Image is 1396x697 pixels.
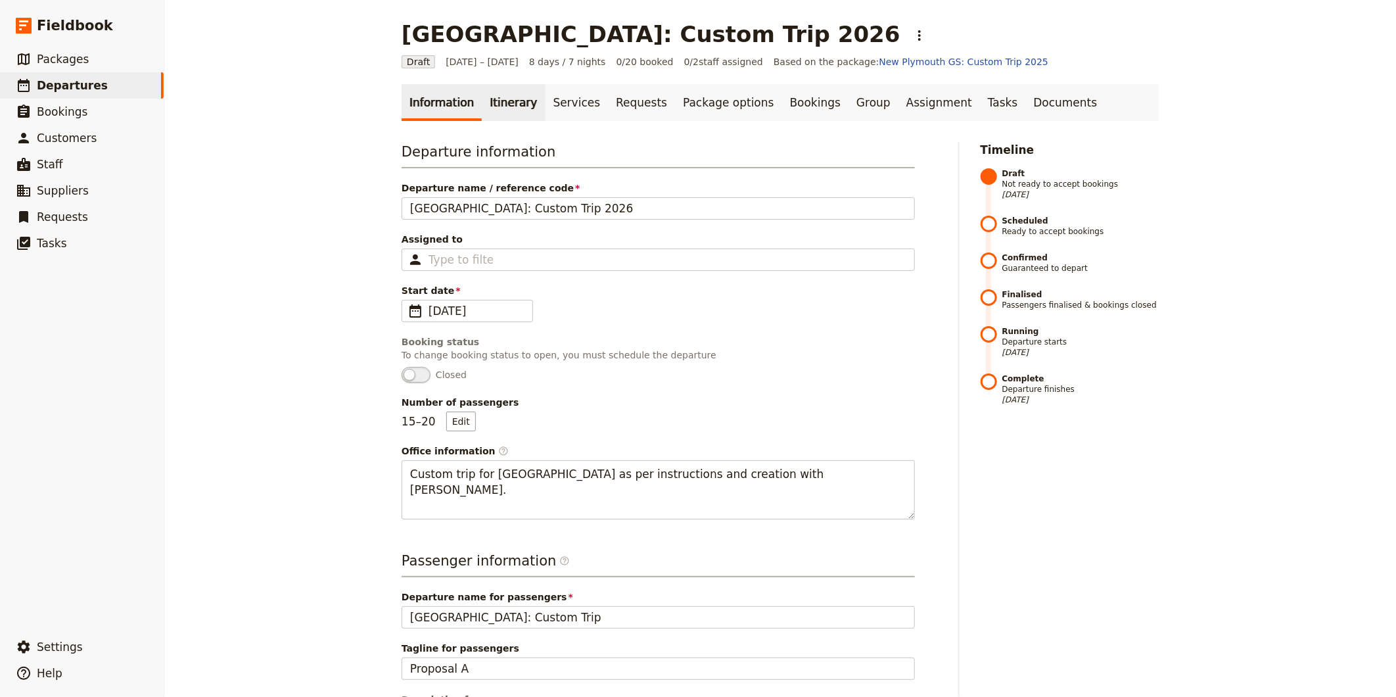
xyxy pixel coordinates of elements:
[37,237,67,250] span: Tasks
[37,667,62,680] span: Help
[402,233,915,246] span: Assigned to
[1002,373,1159,405] span: Departure finishes
[1002,189,1159,200] span: [DATE]
[879,57,1049,67] a: New Plymouth GS: Custom Trip 2025
[1002,252,1159,263] strong: Confirmed
[1025,84,1105,121] a: Documents
[402,551,915,577] h3: Passenger information
[402,590,915,604] span: Departure name for passengers
[402,21,900,47] h1: [GEOGRAPHIC_DATA]: Custom Trip 2026
[37,79,108,92] span: Departures
[1002,216,1159,226] strong: Scheduled
[908,24,931,47] button: Actions
[782,84,849,121] a: Bookings
[684,55,763,68] span: 0 / 2 staff assigned
[436,368,467,381] span: Closed
[402,335,915,348] div: Booking status
[608,84,675,121] a: Requests
[37,184,89,197] span: Suppliers
[402,348,915,362] p: To change booking status to open, you must schedule the departure
[1002,168,1159,179] strong: Draft
[1002,326,1159,337] strong: Running
[774,55,1048,68] span: Based on the package:
[402,412,476,431] p: 15 – 20
[482,84,545,121] a: Itinerary
[559,556,570,571] span: ​
[37,640,83,654] span: Settings
[1002,373,1159,384] strong: Complete
[1002,395,1159,405] span: [DATE]
[1002,168,1159,200] span: Not ready to accept bookings
[402,142,915,168] h3: Departure information
[402,460,915,519] textarea: Office information​
[446,412,476,431] button: Number of passengers15–20
[446,55,519,68] span: [DATE] – [DATE]
[402,181,915,195] span: Departure name / reference code
[402,445,915,458] span: Office information
[1002,216,1159,237] span: Ready to accept bookings
[402,197,915,220] input: Departure name / reference code
[402,606,915,629] input: Departure name for passengers
[37,132,97,145] span: Customers
[402,658,915,680] input: Tagline for passengers
[37,16,113,36] span: Fieldbook
[1002,289,1159,310] span: Passengers finalised & bookings closed
[402,84,482,121] a: Information
[1002,252,1159,274] span: Guaranteed to depart
[498,446,509,456] span: ​
[981,142,1159,158] h2: Timeline
[1002,326,1159,358] span: Departure starts
[675,84,781,121] a: Package options
[402,55,435,68] span: Draft
[617,55,674,68] span: 0/20 booked
[1002,347,1159,358] span: [DATE]
[529,55,606,68] span: 8 days / 7 nights
[37,210,88,224] span: Requests
[849,84,898,121] a: Group
[407,303,423,319] span: ​
[402,642,915,655] span: Tagline for passengers
[429,252,493,268] input: Assigned to
[37,53,89,66] span: Packages
[1002,289,1159,300] strong: Finalised
[37,158,63,171] span: Staff
[402,396,915,409] span: Number of passengers
[402,284,915,297] span: Start date
[429,303,524,319] span: [DATE]
[898,84,980,121] a: Assignment
[546,84,609,121] a: Services
[37,105,87,118] span: Bookings
[980,84,1026,121] a: Tasks
[559,556,570,566] span: ​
